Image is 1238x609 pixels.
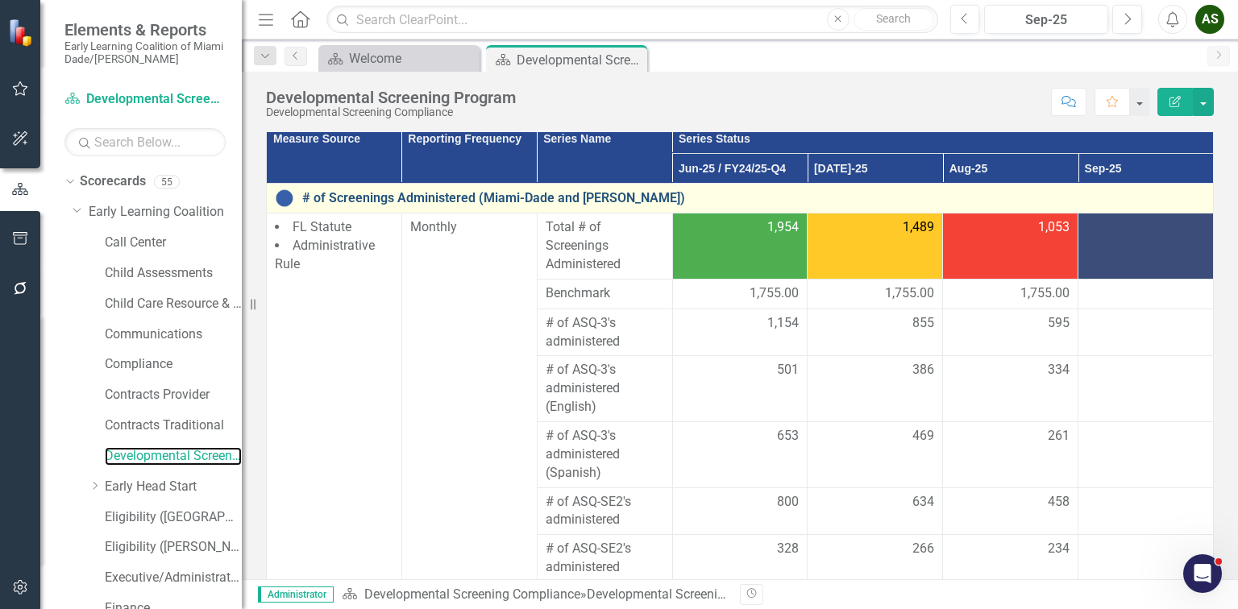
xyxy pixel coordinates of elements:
div: 55 [154,175,180,188]
td: Double-Click to Edit [808,535,943,601]
small: Early Learning Coalition of Miami Dade/[PERSON_NAME] [64,39,226,66]
td: Double-Click to Edit [808,421,943,487]
button: Search [854,8,934,31]
td: Double-Click to Edit [943,535,1078,601]
span: 800 [777,493,799,512]
span: # of ASQ-3's administered [546,314,664,351]
td: Double-Click to Edit [672,356,808,422]
td: Double-Click to Edit [672,421,808,487]
td: Double-Click to Edit [1078,535,1214,601]
a: Contracts Provider [105,386,242,404]
span: Elements & Reports [64,20,226,39]
td: Double-Click to Edit [943,356,1078,422]
a: Child Care Resource & Referral (CCR&R) [105,295,242,313]
a: Contracts Traditional [105,416,242,435]
span: 458 [1048,493,1070,512]
td: Double-Click to Edit [943,421,1078,487]
td: Double-Click to Edit [1078,279,1214,309]
input: Search ClearPoint... [326,6,937,34]
td: Double-Click to Edit [808,356,943,422]
button: AS [1195,5,1224,34]
td: Double-Click to Edit [808,279,943,309]
a: Eligibility ([GEOGRAPHIC_DATA]) [105,508,242,527]
td: Double-Click to Edit [537,213,672,280]
td: Double-Click to Edit [943,279,1078,309]
span: 334 [1048,361,1070,379]
div: Sep-25 [990,10,1103,30]
span: 855 [912,314,934,333]
span: 501 [777,361,799,379]
span: 469 [912,427,934,445]
a: Child Assessments [105,264,242,283]
span: 595 [1048,314,1070,333]
a: Scorecards [80,172,146,191]
span: Benchmark [546,284,664,303]
td: Double-Click to Edit [537,535,672,601]
div: Developmental Screening Program [266,89,516,106]
td: Double-Click to Edit [943,213,1078,280]
span: # of ASQ-3's administered (Spanish) [546,427,664,483]
a: Executive/Administrative [105,569,242,587]
a: Developmental Screening Compliance [64,90,226,109]
td: Double-Click to Edit [1078,213,1214,280]
span: 266 [912,540,934,558]
a: # of Screenings Administered (Miami-Dade and [PERSON_NAME]) [302,191,1205,205]
a: Developmental Screening Compliance [105,447,242,466]
span: 261 [1048,427,1070,445]
td: Double-Click to Edit [672,213,808,280]
a: Early Learning Coalition [89,203,242,222]
span: 328 [777,540,799,558]
div: Developmental Screening Program [517,50,643,70]
a: Eligibility ([PERSON_NAME]) [105,538,242,557]
td: Double-Click to Edit [537,279,672,309]
button: Sep-25 [984,5,1108,34]
span: Total # of Screenings Administered [546,218,664,274]
span: 1,489 [903,218,934,237]
div: Monthly [410,218,529,237]
div: Developmental Screening Program [587,586,784,602]
span: Administrator [258,586,334,603]
td: Double-Click to Edit [1078,356,1214,422]
a: Communications [105,325,242,344]
span: 234 [1048,540,1070,558]
a: Developmental Screening Compliance [364,586,580,602]
span: 653 [777,427,799,445]
a: Early Head Start [105,478,242,496]
iframe: Intercom live chat [1183,554,1222,593]
img: ClearPoint Strategy [8,18,37,47]
span: Search [876,12,911,25]
span: 1,154 [767,314,799,333]
span: # of ASQ-SE2's administered [546,493,664,530]
span: # of ASQ-3's administered (English) [546,361,664,416]
span: 1,755.00 [750,284,799,303]
span: # of ASQ-SE2's administered (English) [546,540,664,595]
div: Welcome [349,48,476,68]
span: 634 [912,493,934,512]
a: Compliance [105,355,242,374]
span: 1,954 [767,218,799,237]
span: Administrative Rule [275,238,375,271]
a: Call Center [105,234,242,252]
td: Double-Click to Edit [537,421,672,487]
img: No Information [275,188,294,208]
span: 1,755.00 [885,284,934,303]
td: Double-Click to Edit [537,356,672,422]
span: 1,053 [1038,218,1070,237]
span: 386 [912,361,934,379]
td: Double-Click to Edit [808,213,943,280]
div: » [342,586,728,604]
td: Double-Click to Edit Right Click for Context Menu [267,184,1214,213]
td: Double-Click to Edit [1078,421,1214,487]
a: Welcome [322,48,476,68]
td: Double-Click to Edit [672,535,808,601]
input: Search Below... [64,128,226,156]
span: FL Statute [293,219,351,234]
div: Developmental Screening Compliance [266,106,516,118]
td: Double-Click to Edit [672,279,808,309]
span: 1,755.00 [1020,284,1070,303]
